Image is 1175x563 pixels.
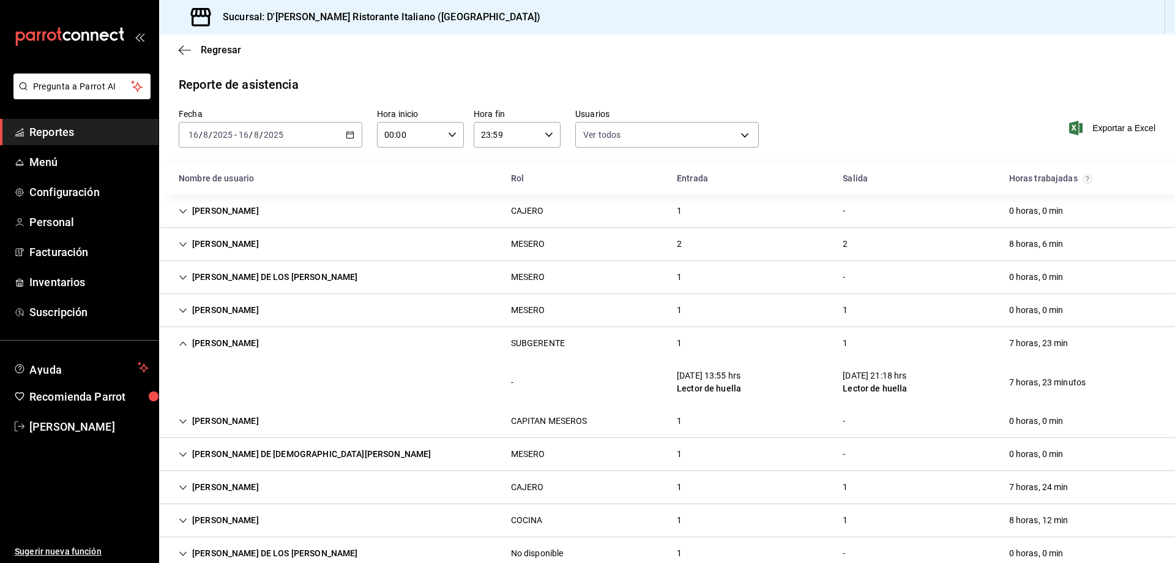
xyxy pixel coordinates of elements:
label: Fecha [179,110,362,118]
div: Cell [667,299,692,322]
div: Cell [833,233,857,255]
div: Cell [169,509,269,532]
div: Cell [999,509,1078,532]
div: Cell [667,233,692,255]
span: Personal [29,214,149,230]
div: Cell [667,443,692,466]
div: Cell [667,365,751,400]
div: Cell [667,509,692,532]
div: Row [159,471,1175,504]
div: HeadCell [833,167,999,190]
span: / [259,130,263,140]
label: Usuarios [575,110,759,118]
div: Row [159,504,1175,537]
div: Cell [169,200,269,222]
div: Lector de huella [677,382,741,395]
div: MESERO [511,304,545,317]
div: Cell [667,476,692,499]
div: Row [159,294,1175,327]
div: Cell [667,200,692,222]
div: Cell [501,233,555,255]
div: Row [159,195,1175,228]
div: Cell [169,410,269,433]
div: HeadCell [999,167,1165,190]
span: Pregunta a Parrot AI [33,80,132,93]
span: Suscripción [29,304,149,320]
span: Sugerir nueva función [15,545,149,558]
span: / [249,130,253,140]
div: Row [159,360,1175,405]
div: Cell [501,443,555,466]
div: Cell [169,377,188,387]
button: open_drawer_menu [135,32,144,42]
div: Cell [169,233,269,255]
span: Regresar [201,44,241,56]
div: Cell [169,332,269,355]
div: CAJERO [511,481,544,494]
div: Cell [833,410,855,433]
span: Configuración [29,184,149,200]
div: HeadCell [169,167,501,190]
span: Reportes [29,124,149,140]
div: Cell [501,332,575,355]
div: MESERO [511,238,545,251]
div: Cell [833,365,917,400]
div: Cell [833,443,855,466]
div: No disponible [511,547,564,560]
div: [DATE] 13:55 hrs [677,369,741,382]
div: Cell [169,266,367,289]
div: MESERO [511,448,545,461]
div: Cell [999,332,1078,355]
div: Head [159,162,1175,195]
svg: El total de horas trabajadas por usuario es el resultado de la suma redondeada del registro de ho... [1083,174,1092,184]
div: Cell [999,410,1073,433]
div: Cell [833,200,855,222]
a: Pregunta a Parrot AI [9,89,151,102]
div: Cell [833,509,857,532]
div: Cell [833,476,857,499]
span: - [234,130,237,140]
div: Cell [999,200,1073,222]
div: Cell [999,266,1073,289]
span: Menú [29,154,149,170]
div: Cell [501,200,554,222]
div: Cell [501,509,553,532]
button: Pregunta a Parrot AI [13,74,151,99]
div: Reporte de asistencia [179,75,299,94]
span: Ayuda [29,360,133,375]
h3: Sucursal: D'[PERSON_NAME] Ristorante Italiano ([GEOGRAPHIC_DATA]) [213,10,541,25]
div: COCINA [511,514,543,527]
input: -- [253,130,259,140]
span: Inventarios [29,274,149,290]
div: Cell [169,299,269,322]
div: Cell [999,299,1073,322]
span: / [209,130,212,140]
div: HeadCell [501,167,667,190]
div: Cell [999,233,1073,255]
div: Cell [501,371,523,394]
span: / [199,130,203,140]
div: MESERO [511,271,545,284]
div: SUBGERENTE [511,337,565,350]
div: Cell [501,266,555,289]
div: Row [159,405,1175,438]
button: Exportar a Excel [1072,121,1155,135]
div: CAJERO [511,205,544,217]
div: Row [159,228,1175,261]
div: Cell [501,299,555,322]
span: Recomienda Parrot [29,388,149,405]
div: [DATE] 21:18 hrs [843,369,907,382]
div: CAPITAN MESEROS [511,415,587,428]
input: -- [238,130,249,140]
div: - [511,376,513,389]
label: Hora fin [474,110,561,118]
button: Regresar [179,44,241,56]
div: Cell [833,299,857,322]
span: Facturación [29,244,149,260]
input: -- [188,130,199,140]
div: Row [159,438,1175,471]
span: Ver todos [583,129,621,141]
div: Cell [667,266,692,289]
div: Cell [667,410,692,433]
div: Cell [999,476,1078,499]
